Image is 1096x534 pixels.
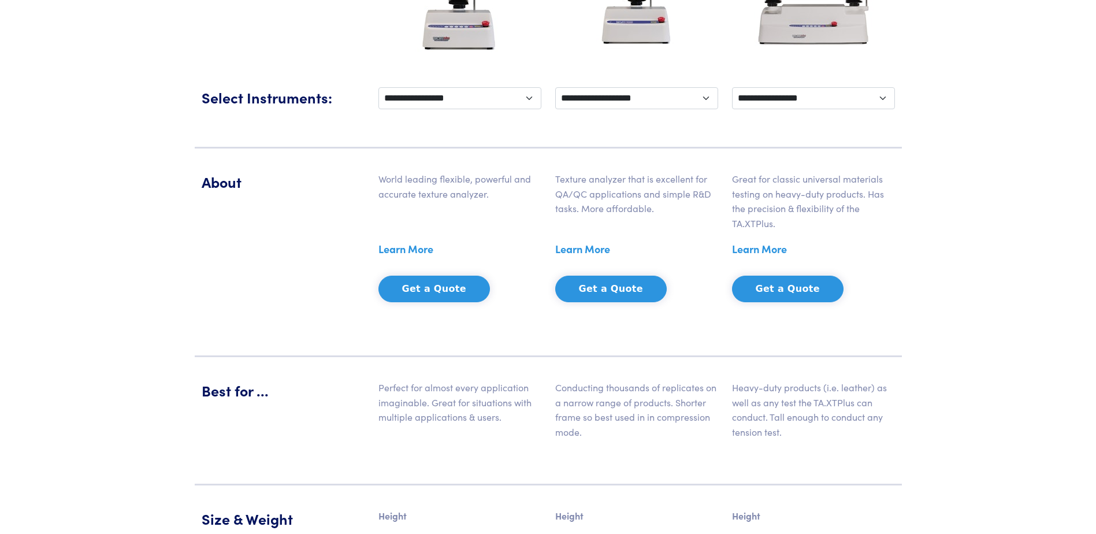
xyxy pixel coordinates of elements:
[732,276,844,302] button: Get a Quote
[378,509,407,524] p: Height
[202,87,365,107] h5: Select Instruments:
[202,509,365,529] h5: Size & Weight
[732,380,895,439] p: Heavy-duty products (i.e. leather) as well as any test the TA.XTPlus can conduct. Tall enough to ...
[555,276,667,302] button: Get a Quote
[378,172,541,201] p: World leading flexible, powerful and accurate texture analyzer.
[732,240,787,258] a: Learn More
[378,240,433,258] a: Learn More
[555,240,610,258] a: Learn More
[732,509,760,524] p: Height
[202,380,365,400] h5: Best for ...
[555,380,718,439] p: Conducting thousands of replicates on a narrow range of products. Shorter frame so best used in i...
[202,172,365,192] h5: About
[555,172,718,216] p: Texture analyzer that is excellent for QA/QC applications and simple R&D tasks. More affordable.
[732,172,895,231] p: Great for classic universal materials testing on heavy-duty products. Has the precision & flexibi...
[555,509,584,524] p: Height
[378,276,490,302] button: Get a Quote
[378,380,541,425] p: Perfect for almost every application imaginable. Great for situations with multiple applications ...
